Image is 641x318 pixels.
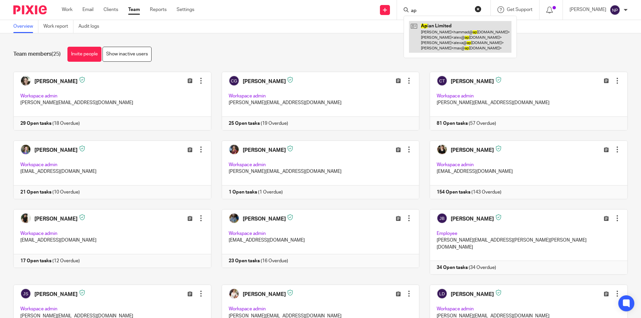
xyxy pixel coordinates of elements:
[150,6,167,13] a: Reports
[51,51,61,57] span: (25)
[62,6,72,13] a: Work
[475,6,481,12] button: Clear
[13,5,47,14] img: Pixie
[610,5,620,15] img: svg%3E
[67,47,101,62] a: Invite people
[103,6,118,13] a: Clients
[82,6,93,13] a: Email
[570,6,606,13] p: [PERSON_NAME]
[13,20,38,33] a: Overview
[507,7,532,12] span: Get Support
[128,6,140,13] a: Team
[177,6,194,13] a: Settings
[410,8,470,14] input: Search
[43,20,73,33] a: Work report
[102,47,152,62] a: Show inactive users
[78,20,104,33] a: Audit logs
[13,51,61,58] h1: Team members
